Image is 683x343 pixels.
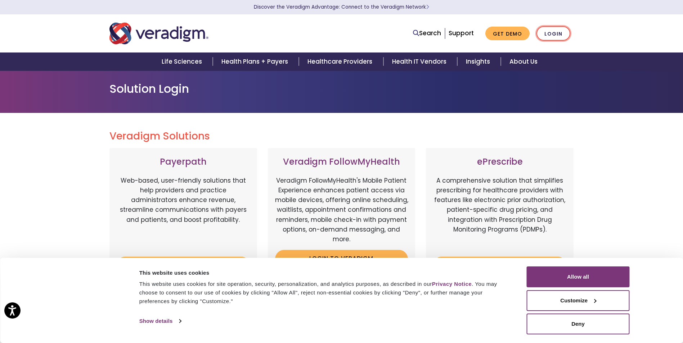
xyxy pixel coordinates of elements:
[109,82,574,96] h1: Solution Login
[383,52,457,71] a: Health IT Vendors
[117,176,250,251] p: Web-based, user-friendly solutions that help providers and practice administrators enhance revenu...
[433,157,566,167] h3: ePrescribe
[501,52,546,71] a: About Us
[433,176,566,251] p: A comprehensive solution that simplifies prescribing for healthcare providers with features like ...
[432,281,472,287] a: Privacy Notice
[299,52,383,71] a: Healthcare Providers
[527,290,630,311] button: Customize
[527,266,630,287] button: Allow all
[139,280,511,306] div: This website uses cookies for site operation, security, personalization, and analytics purposes, ...
[433,257,566,273] a: Login to ePrescribe
[109,22,208,45] img: Veradigm logo
[109,130,574,142] h2: Veradigm Solutions
[254,4,429,10] a: Discover the Veradigm Advantage: Connect to the Veradigm NetworkLearn More
[457,52,501,71] a: Insights
[117,257,250,273] a: Login to Payerpath
[139,316,181,326] a: Show details
[449,29,474,37] a: Support
[426,4,429,10] span: Learn More
[485,27,530,41] a: Get Demo
[413,28,441,38] a: Search
[213,52,299,71] a: Health Plans + Payers
[536,26,570,41] a: Login
[275,157,408,167] h3: Veradigm FollowMyHealth
[117,157,250,167] h3: Payerpath
[275,250,408,273] a: Login to Veradigm FollowMyHealth
[527,314,630,334] button: Deny
[275,176,408,244] p: Veradigm FollowMyHealth's Mobile Patient Experience enhances patient access via mobile devices, o...
[139,269,511,277] div: This website uses cookies
[153,52,213,71] a: Life Sciences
